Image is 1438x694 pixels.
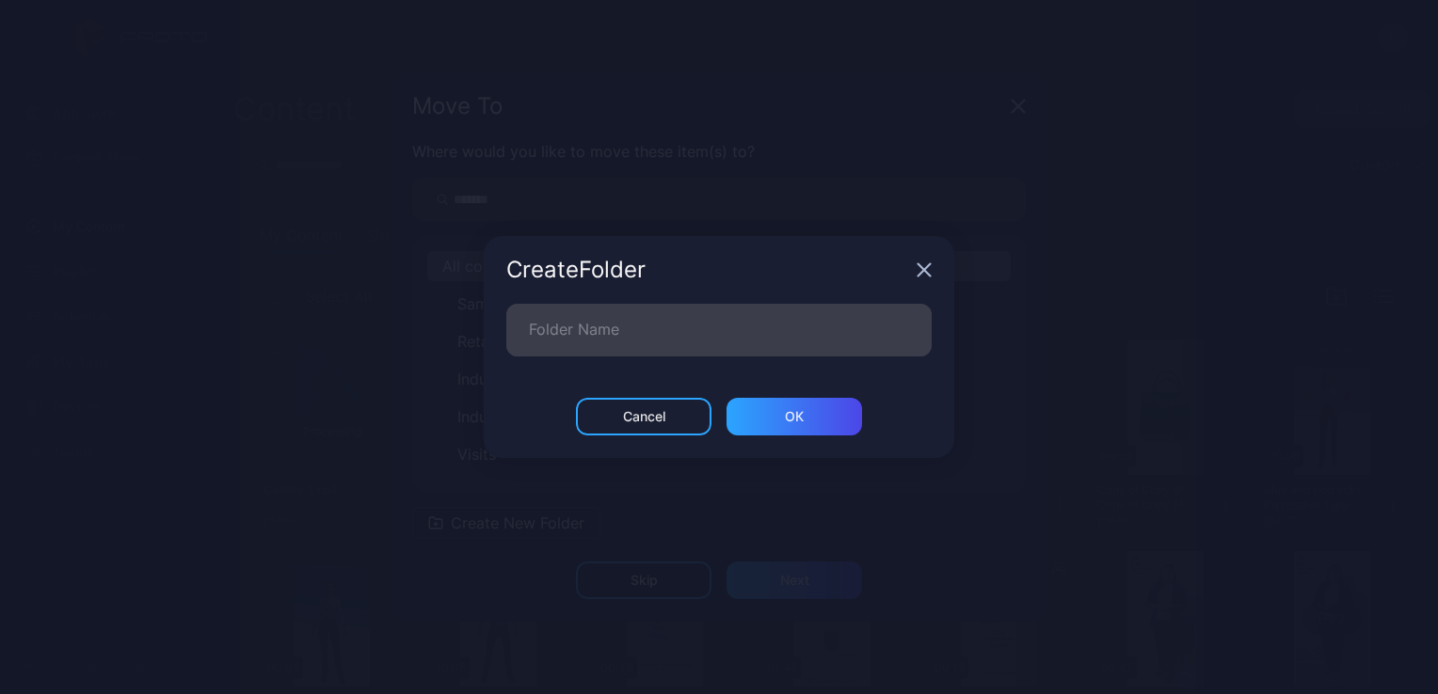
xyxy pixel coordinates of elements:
[785,409,804,424] div: ОК
[727,398,862,435] button: ОК
[623,409,665,424] div: Cancel
[506,259,909,281] div: Create Folder
[506,304,932,356] input: Folder Name
[576,398,711,435] button: Cancel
